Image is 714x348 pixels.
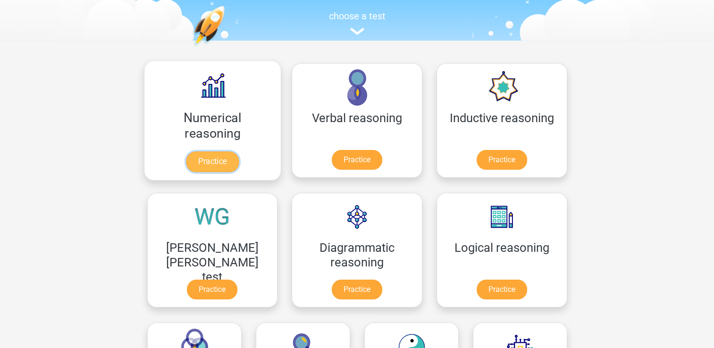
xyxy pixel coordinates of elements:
[350,28,364,35] img: assessment
[477,280,527,299] a: Practice
[477,150,527,170] a: Practice
[140,10,574,35] a: choose a test
[332,150,382,170] a: Practice
[192,6,261,91] img: practice
[187,280,237,299] a: Practice
[332,280,382,299] a: Practice
[140,10,574,22] h5: choose a test
[186,151,239,172] a: Practice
